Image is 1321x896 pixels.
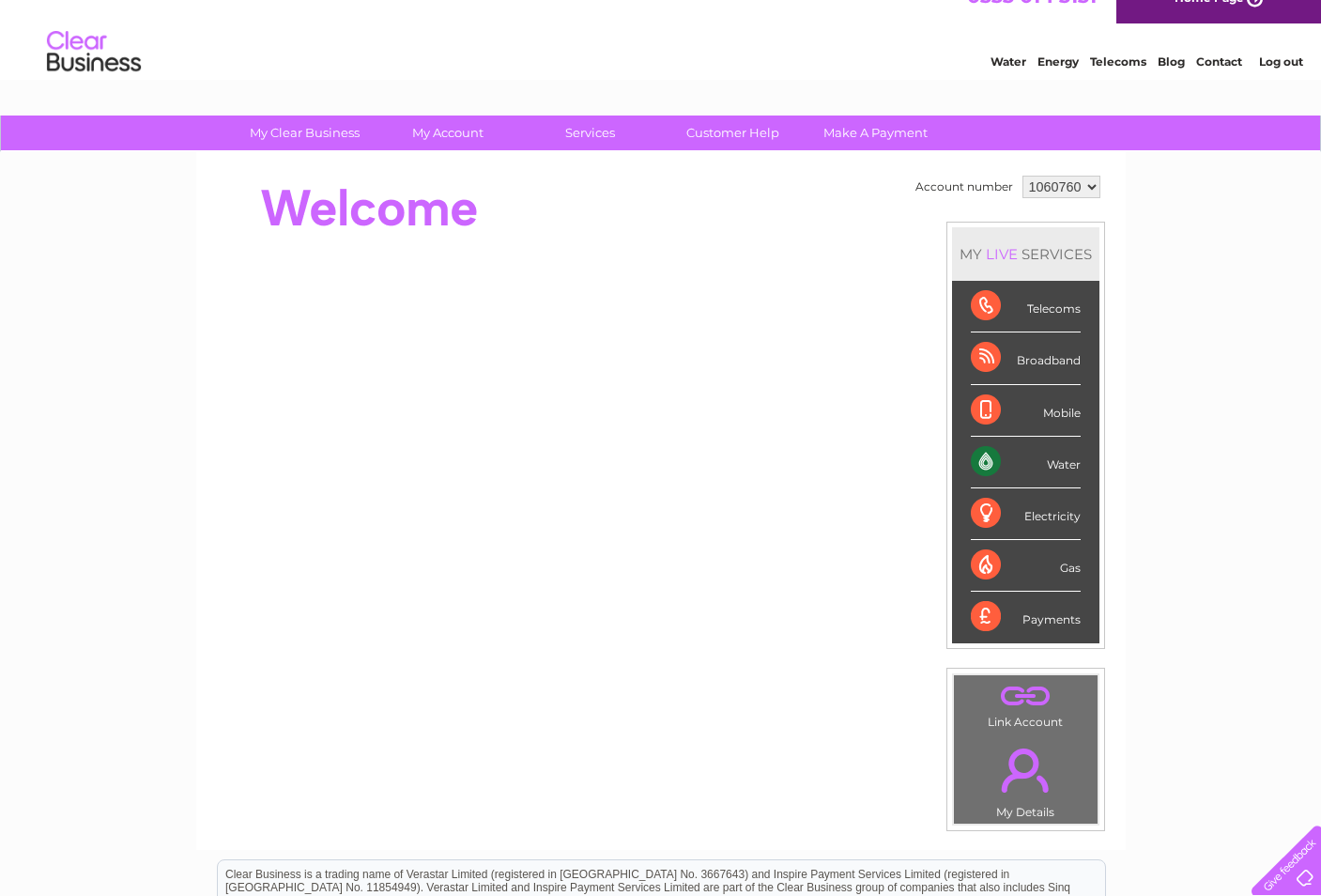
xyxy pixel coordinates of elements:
a: . [959,680,1093,713]
a: Make A Payment [798,116,953,150]
a: My Clear Business [227,116,382,150]
a: Contact [1196,80,1242,94]
div: Clear Business is a trading name of Verastar Limited (registered in [GEOGRAPHIC_DATA] No. 3667643... [218,10,1105,91]
a: Log out [1259,80,1303,94]
a: 0333 014 3131 [967,9,1097,33]
a: . [959,737,1093,803]
div: Water [971,437,1081,488]
div: Payments [971,592,1081,642]
a: Blog [1158,80,1185,94]
td: My Details [953,733,1098,825]
div: Mobile [971,385,1081,437]
div: Gas [971,540,1081,592]
a: Telecoms [1090,80,1146,94]
a: Customer Help [655,116,810,150]
a: Services [513,116,668,150]
div: Electricity [971,488,1081,540]
td: Account number [911,171,1018,203]
img: logo.png [46,49,142,106]
div: MY SERVICES [952,227,1099,281]
a: My Account [370,116,525,150]
a: Energy [1037,80,1079,94]
div: Broadband [971,332,1081,384]
a: Water [991,80,1026,94]
div: Telecoms [971,281,1081,332]
div: LIVE [982,245,1021,263]
td: Link Account [953,674,1098,734]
